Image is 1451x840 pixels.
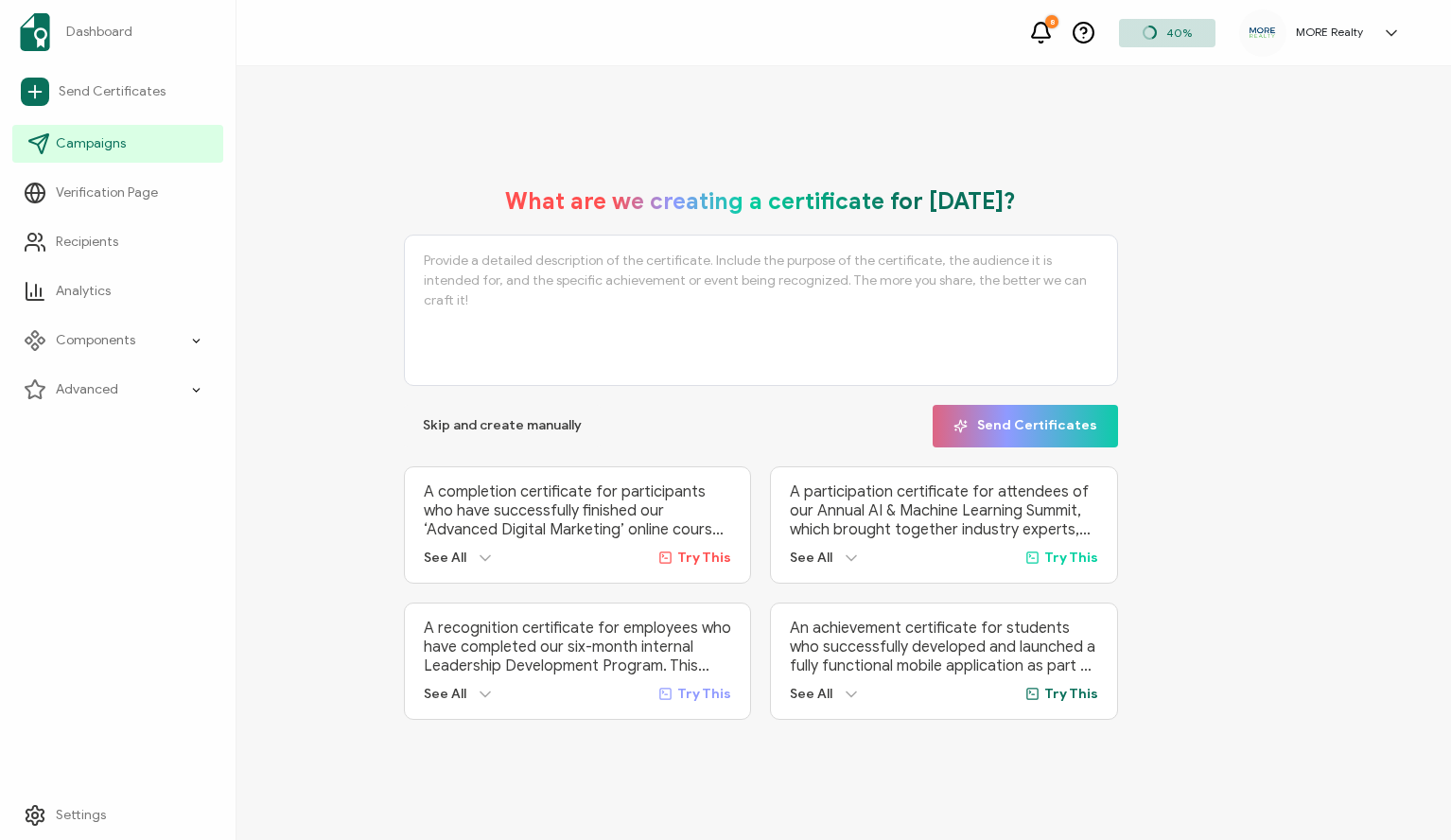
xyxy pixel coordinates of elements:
[424,619,732,675] p: A recognition certificate for employees who have completed our six-month internal Leadership Deve...
[12,125,223,163] a: Campaigns
[12,6,223,59] a: Dashboard
[56,134,126,153] span: Campaigns
[66,23,132,42] span: Dashboard
[56,331,135,350] span: Components
[677,550,731,566] span: Try This
[505,187,1016,216] h1: What are we creating a certificate for [DATE]?
[1296,26,1363,39] h5: MORE Realty
[12,70,223,114] a: Send Certificates
[56,380,118,399] span: Advanced
[933,405,1118,447] button: Send Certificates
[790,686,832,702] span: See All
[1044,550,1098,566] span: Try This
[423,419,582,432] span: Skip and create manually
[56,282,111,301] span: Analytics
[790,550,832,566] span: See All
[677,686,731,702] span: Try This
[404,405,601,447] button: Skip and create manually
[424,482,732,539] p: A completion certificate for participants who have successfully finished our ‘Advanced Digital Ma...
[59,82,166,101] span: Send Certificates
[12,272,223,310] a: Analytics
[12,796,223,834] a: Settings
[56,184,158,202] span: Verification Page
[1249,26,1277,40] img: a9980f43-13c9-4522-8173-a6de6fed7ba5.png
[424,686,466,702] span: See All
[12,223,223,261] a: Recipients
[56,806,106,825] span: Settings
[424,550,466,566] span: See All
[790,482,1098,539] p: A participation certificate for attendees of our Annual AI & Machine Learning Summit, which broug...
[1045,15,1058,28] div: 8
[12,174,223,212] a: Verification Page
[953,419,1097,433] span: Send Certificates
[1356,749,1451,840] iframe: Chat Widget
[56,233,118,252] span: Recipients
[20,13,50,51] img: sertifier-logomark-colored.svg
[1166,26,1192,40] span: 40%
[1044,686,1098,702] span: Try This
[790,619,1098,675] p: An achievement certificate for students who successfully developed and launched a fully functiona...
